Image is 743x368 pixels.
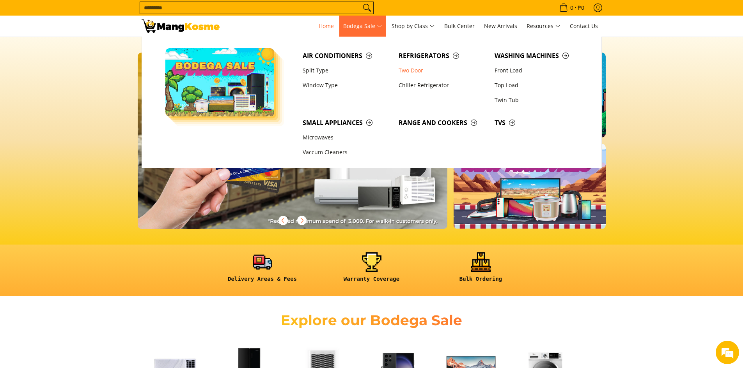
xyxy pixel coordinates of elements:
[275,212,292,229] button: Previous
[339,16,386,37] a: Bodega Sale
[491,93,587,107] a: Twin Tub
[138,53,448,229] img: 010725 mk credit card web banner rev v2
[570,22,598,30] span: Contact Us
[395,115,491,130] a: Range and Cookers
[41,44,131,54] div: Chat with us now
[227,16,602,37] nav: Main Menu
[566,16,602,37] a: Contact Us
[395,63,491,78] a: Two Door
[45,98,108,177] span: We're online!
[569,5,575,11] span: 0
[212,252,313,289] a: <h6><strong>Delivery Areas & Fees</strong></h6>
[315,16,338,37] a: Home
[491,78,587,93] a: Top Load
[495,51,583,61] span: Washing Machines
[444,22,475,30] span: Bulk Center
[293,212,310,229] button: Next
[527,21,560,31] span: Resources
[343,21,382,31] span: Bodega Sale
[303,51,391,61] span: Air Conditioners
[321,252,422,289] a: <h6><strong>Warranty Coverage</strong></h6>
[523,16,564,37] a: Resources
[299,63,395,78] a: Split Type
[491,63,587,78] a: Front Load
[4,213,149,240] textarea: Type your message and hit 'Enter'
[576,5,585,11] span: ₱0
[128,4,147,23] div: Minimize live chat window
[299,130,395,145] a: Microwaves
[361,2,373,14] button: Search
[299,78,395,93] a: Window Type
[299,145,395,160] a: Vaccum Cleaners
[399,118,487,128] span: Range and Cookers
[303,118,391,128] span: Small Appliances
[259,312,485,329] h2: Explore our Bodega Sale
[491,115,587,130] a: TVs
[430,252,532,289] a: <h6><strong>Bulk Ordering</strong></h6>
[495,118,583,128] span: TVs
[491,48,587,63] a: Washing Machines
[142,19,220,33] img: Mang Kosme: Your Home Appliances Warehouse Sale Partner!
[557,4,587,12] span: •
[399,51,487,61] span: Refrigerators
[165,48,275,116] img: Bodega Sale
[484,22,517,30] span: New Arrivals
[392,21,435,31] span: Shop by Class
[299,48,395,63] a: Air Conditioners
[440,16,479,37] a: Bulk Center
[319,22,334,30] span: Home
[388,16,439,37] a: Shop by Class
[395,48,491,63] a: Refrigerators
[299,115,395,130] a: Small Appliances
[480,16,521,37] a: New Arrivals
[395,78,491,93] a: Chiller Refrigerator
